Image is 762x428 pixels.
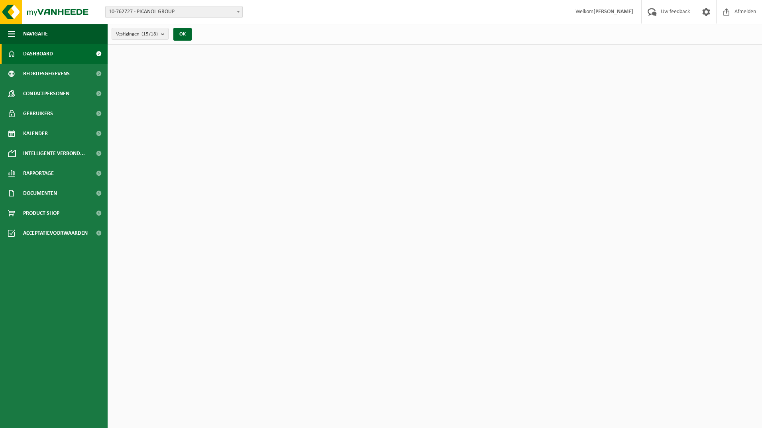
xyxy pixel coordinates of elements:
[23,183,57,203] span: Documenten
[23,124,48,143] span: Kalender
[112,28,169,40] button: Vestigingen(15/18)
[23,223,88,243] span: Acceptatievoorwaarden
[23,203,59,223] span: Product Shop
[141,31,158,37] count: (15/18)
[593,9,633,15] strong: [PERSON_NAME]
[23,104,53,124] span: Gebruikers
[106,6,242,18] span: 10-762727 - PICANOL GROUP
[23,24,48,44] span: Navigatie
[23,163,54,183] span: Rapportage
[23,143,85,163] span: Intelligente verbond...
[23,64,70,84] span: Bedrijfsgegevens
[173,28,192,41] button: OK
[23,44,53,64] span: Dashboard
[23,84,69,104] span: Contactpersonen
[105,6,243,18] span: 10-762727 - PICANOL GROUP
[116,28,158,40] span: Vestigingen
